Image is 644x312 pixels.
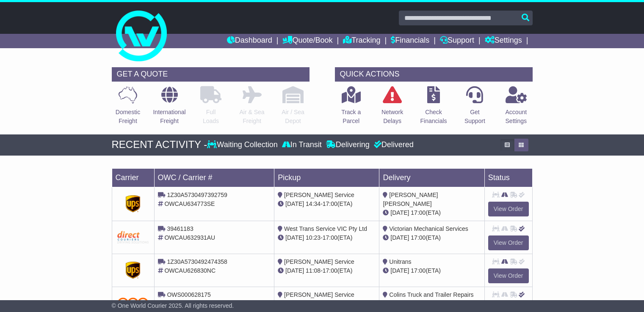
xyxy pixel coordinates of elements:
span: 1Z30A5730492474358 [167,258,227,265]
span: © One World Courier 2025. All rights reserved. [112,302,234,309]
img: TNT_Domestic.png [117,298,149,309]
div: Waiting Collection [207,140,279,150]
a: AccountSettings [505,86,528,130]
a: Tracking [343,34,380,48]
span: [PERSON_NAME] [PERSON_NAME] [383,192,438,207]
a: View Order [488,235,529,250]
span: OWCAU632931AU [164,234,215,241]
p: Network Delays [381,108,403,126]
span: [PERSON_NAME] Service [284,258,354,265]
div: QUICK ACTIONS [335,67,533,82]
a: DomesticFreight [115,86,141,130]
a: CheckFinancials [420,86,448,130]
p: Account Settings [506,108,527,126]
p: Get Support [464,108,485,126]
p: Air & Sea Freight [239,108,264,126]
div: (ETA) [383,208,481,217]
div: Delivering [324,140,372,150]
span: 17:00 [411,234,426,241]
span: 11:08 [306,267,321,274]
td: Status [484,168,532,187]
span: OWCAU634773SE [164,200,215,207]
a: View Order [488,202,529,216]
p: Check Financials [420,108,447,126]
td: OWC / Carrier # [154,168,274,187]
p: International Freight [153,108,185,126]
a: Support [440,34,474,48]
span: 17:00 [323,200,337,207]
span: 39461183 [167,225,193,232]
span: OWCAU626830NC [164,267,216,274]
a: NetworkDelays [381,86,404,130]
img: GetCarrierServiceDarkLogo [126,195,140,212]
span: West Trans Service VIC Pty Ltd [284,225,367,232]
div: (ETA) [383,266,481,275]
p: Air / Sea Depot [282,108,304,126]
td: Pickup [274,168,379,187]
span: 14:34 [306,200,321,207]
span: [DATE] [285,267,304,274]
span: 17:00 [411,267,426,274]
span: Unitrans [389,258,411,265]
span: [PERSON_NAME] Service [284,192,354,198]
a: Track aParcel [341,86,361,130]
div: RECENT ACTIVITY - [112,139,207,151]
a: GetSupport [464,86,486,130]
span: 10:23 [306,234,321,241]
span: [DATE] [390,209,409,216]
span: 1Z30A5730497392759 [167,192,227,198]
div: - (ETA) [278,233,376,242]
div: In Transit [280,140,324,150]
span: Colins Truck and Trailer Repairs Pty Ltd [383,291,473,307]
span: [DATE] [285,234,304,241]
span: [DATE] [285,200,304,207]
img: GetCarrierServiceDarkLogo [126,262,140,279]
span: OWS000628175 [167,291,211,298]
p: Full Loads [200,108,221,126]
span: 17:00 [323,234,337,241]
p: Track a Parcel [341,108,361,126]
div: - (ETA) [278,299,376,308]
span: 17:00 [411,209,426,216]
span: Victorian Mechanical Services [389,225,468,232]
a: Quote/Book [282,34,332,48]
a: Settings [485,34,522,48]
p: Domestic Freight [116,108,140,126]
img: Direct.png [117,231,149,244]
div: Delivered [372,140,414,150]
td: Carrier [112,168,154,187]
span: 17:00 [323,267,337,274]
a: View Order [488,268,529,283]
div: GET A QUOTE [112,67,310,82]
div: - (ETA) [278,200,376,208]
a: Financials [391,34,429,48]
span: [DATE] [390,234,409,241]
span: [DATE] [390,267,409,274]
div: - (ETA) [278,266,376,275]
a: Dashboard [227,34,272,48]
div: (ETA) [383,233,481,242]
td: Delivery [379,168,484,187]
span: [PERSON_NAME] Service [284,291,354,298]
a: InternationalFreight [152,86,186,130]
